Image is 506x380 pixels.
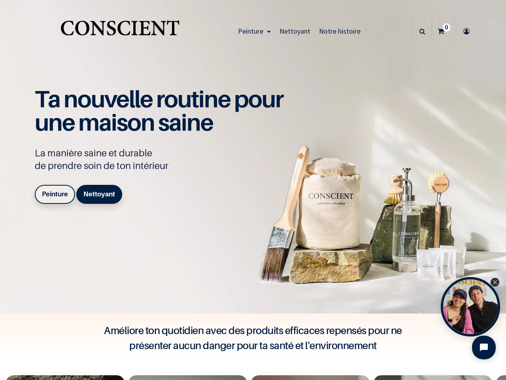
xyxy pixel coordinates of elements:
[465,329,502,366] iframe: Tidio Chat
[441,277,500,336] div: Tolstoy bubble widget
[95,323,411,353] h4: Améliore ton quotidien avec des produits efficaces repensés pour ne présenter aucun danger pour t...
[238,27,263,36] span: Peinture
[491,278,499,287] div: Close Tolstoy widget
[443,23,450,31] sup: 0
[35,147,292,172] p: La manière saine et durable de prendre soin de ton intérieur
[59,16,181,47] a: Logo of Conscient
[42,190,68,198] b: Peinture
[234,17,275,45] a: Peinture
[76,185,122,204] a: Nettoyant
[35,185,75,204] a: Peinture
[35,85,283,136] span: Ta nouvelle routine pour une maison saine
[59,16,181,47] img: Conscient
[432,17,454,45] a: 0
[441,277,500,336] div: Open Tolstoy
[441,277,500,336] div: Open Tolstoy widget
[319,27,361,36] span: Notre histoire
[83,190,115,198] b: Nettoyant
[279,27,310,36] span: Nettoyant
